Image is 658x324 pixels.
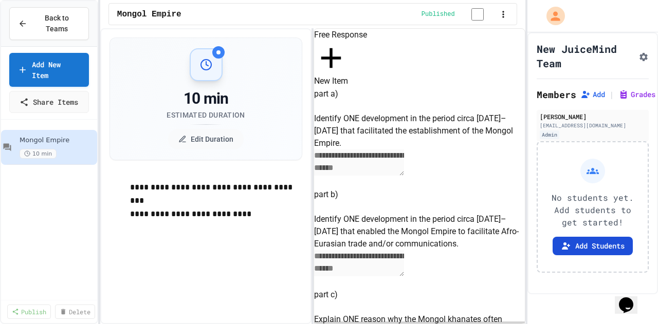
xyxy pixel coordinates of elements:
button: Edit Duration [168,129,244,149]
button: Back to Teams [9,7,89,40]
p: Identify ONE development in the period circa [DATE]–[DATE] that enabled the Mongol Empire to faci... [314,213,524,250]
button: Add [580,89,605,100]
div: Estimated Duration [167,110,245,120]
div: Admin [540,130,559,139]
span: Published [422,10,455,18]
span: Mongol Empire [117,8,181,21]
div: [EMAIL_ADDRESS][DOMAIN_NAME] [540,122,646,129]
span: 10 min [20,149,57,159]
a: Publish [7,304,51,319]
span: Back to Teams [33,13,80,34]
button: New Item [314,41,348,88]
div: Content is published and visible to students [422,8,496,21]
h1: New JuiceMind Team [537,42,634,70]
button: Assignment Settings [638,50,649,62]
h6: part b) [314,188,524,201]
input: publish toggle [459,8,496,21]
p: Identify ONE development in the period circa [DATE]–[DATE] that facilitated the establishment of ... [314,112,524,149]
h6: part c) [314,289,524,301]
span: Mongol Empire [20,136,95,145]
h6: Free Response [314,29,524,41]
h2: Members [537,87,576,102]
iframe: chat widget [615,283,648,314]
div: [PERSON_NAME] [540,112,646,121]
button: Grades [618,89,655,100]
span: | [609,88,614,101]
a: Add New Item [9,53,89,87]
p: No students yet. Add students to get started! [546,192,639,228]
h6: part a) [314,88,524,100]
a: Share Items [9,91,89,113]
div: 10 min [167,89,245,108]
div: My Account [536,4,568,28]
a: Delete [55,304,95,319]
button: Add Students [553,237,633,255]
